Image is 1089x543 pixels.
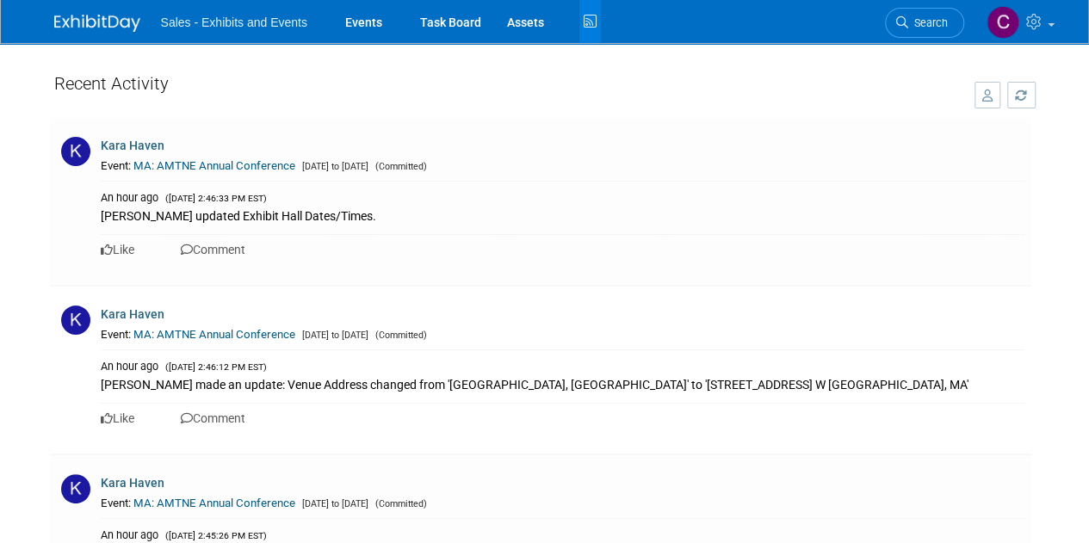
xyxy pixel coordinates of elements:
[371,330,427,341] span: (Committed)
[101,159,131,172] span: Event:
[101,328,131,341] span: Event:
[61,474,90,503] img: K.jpg
[161,193,267,204] span: ([DATE] 2:46:33 PM EST)
[101,374,1024,393] div: [PERSON_NAME] made an update: Venue Address changed from '[GEOGRAPHIC_DATA], [GEOGRAPHIC_DATA]' t...
[133,328,295,341] a: MA: AMTNE Annual Conference
[101,307,164,321] a: Kara Haven
[161,361,267,373] span: ([DATE] 2:46:12 PM EST)
[181,411,245,425] a: Comment
[54,15,140,32] img: ExhibitDay
[101,206,1024,225] div: [PERSON_NAME] updated Exhibit Hall Dates/Times.
[298,161,368,172] span: [DATE] to [DATE]
[298,498,368,509] span: [DATE] to [DATE]
[133,159,295,172] a: MA: AMTNE Annual Conference
[101,191,158,204] span: An hour ago
[61,305,90,335] img: K.jpg
[908,16,948,29] span: Search
[371,498,427,509] span: (Committed)
[101,497,131,509] span: Event:
[133,497,295,509] a: MA: AMTNE Annual Conference
[54,65,957,110] div: Recent Activity
[101,476,164,490] a: Kara Haven
[101,411,134,425] a: Like
[161,530,267,541] span: ([DATE] 2:45:26 PM EST)
[101,360,158,373] span: An hour ago
[987,6,1019,39] img: Christine Lurz
[298,330,368,341] span: [DATE] to [DATE]
[101,528,158,541] span: An hour ago
[181,243,245,256] a: Comment
[101,139,164,152] a: Kara Haven
[101,243,134,256] a: Like
[61,137,90,166] img: K.jpg
[161,15,307,29] span: Sales - Exhibits and Events
[371,161,427,172] span: (Committed)
[885,8,964,38] a: Search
